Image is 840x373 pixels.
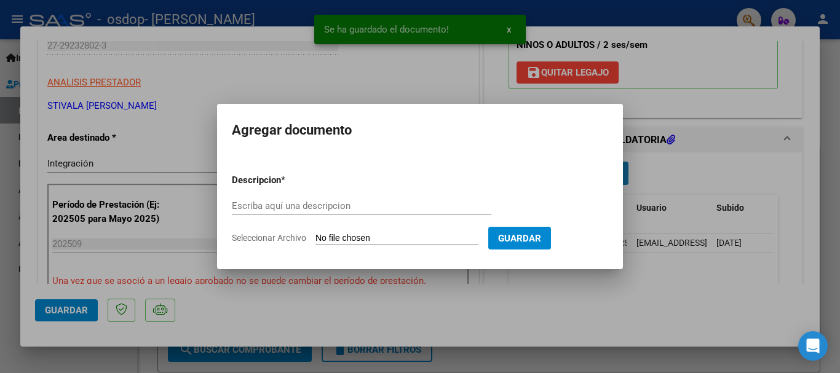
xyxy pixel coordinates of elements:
span: Guardar [498,233,541,244]
p: Descripcion [232,173,345,187]
button: Guardar [488,227,551,249]
div: Open Intercom Messenger [798,331,828,361]
span: Seleccionar Archivo [232,233,306,243]
h2: Agregar documento [232,119,608,142]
